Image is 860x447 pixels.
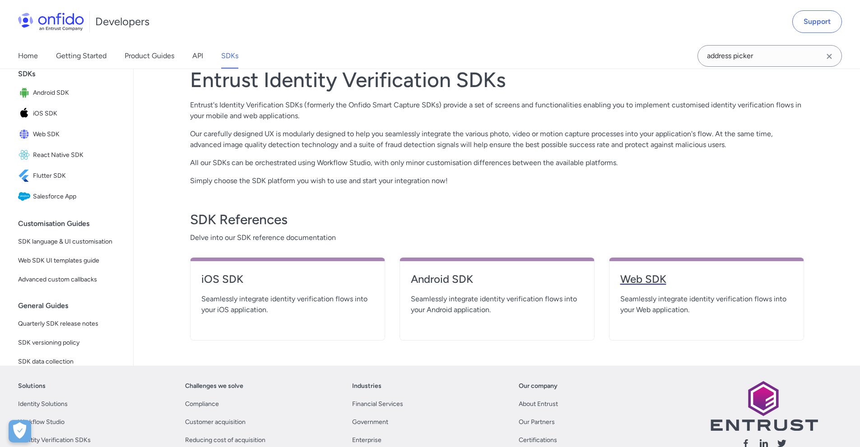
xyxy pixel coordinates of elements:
h4: iOS SDK [201,272,374,286]
a: SDK language & UI customisation [14,233,126,251]
span: SDK data collection [18,356,122,367]
a: Challenges we solve [185,381,243,392]
a: SDKs [221,43,238,69]
p: Simply choose the SDK platform you wish to use and start your integration now! [190,175,804,186]
a: Identity Verification SDKs [18,435,91,446]
a: Getting Started [56,43,107,69]
h1: Developers [95,14,149,29]
a: Compliance [185,399,219,410]
a: API [192,43,203,69]
span: Flutter SDK [33,170,122,182]
a: Identity Solutions [18,399,68,410]
span: Web SDK [33,128,122,141]
a: Solutions [18,381,46,392]
a: Financial Services [352,399,403,410]
img: IconReact Native SDK [18,149,33,161]
a: Certifications [519,435,557,446]
span: React Native SDK [33,149,122,161]
a: Reducing cost of acquisition [185,435,265,446]
span: iOS SDK [33,107,122,120]
a: IconReact Native SDKReact Native SDK [14,145,126,165]
a: Advanced custom callbacks [14,271,126,289]
a: Our Partners [519,417,555,428]
h4: Web SDK [620,272,793,286]
img: Onfido Logo [18,13,84,31]
h3: SDK References [190,211,804,229]
h4: Android SDK [411,272,583,286]
span: Seamlessly integrate identity verification flows into your Web application. [620,294,793,315]
span: SDK language & UI customisation [18,236,122,247]
span: Delve into our SDK reference documentation [190,232,804,243]
span: Advanced custom callbacks [18,274,122,285]
a: Customer acquisition [185,417,246,428]
img: IconFlutter SDK [18,170,33,182]
span: SDK versioning policy [18,337,122,348]
button: Open Preferences [9,420,31,442]
a: Home [18,43,38,69]
a: Support [792,10,842,33]
a: Web SDK UI templates guide [14,252,126,270]
a: Quarterly SDK release notes [14,315,126,333]
p: Our carefully designed UX is modularly designed to help you seamlessly integrate the various phot... [190,129,804,150]
a: Enterprise [352,435,381,446]
div: General Guides [18,297,130,315]
a: Product Guides [125,43,174,69]
a: Our company [519,381,558,392]
a: IconFlutter SDKFlutter SDK [14,166,126,186]
a: Web SDK [620,272,793,294]
p: Entrust's Identity Verification SDKs (formerly the Onfido Smart Capture SDKs) provide a set of sc... [190,100,804,121]
div: Customisation Guides [18,215,130,233]
h1: Entrust Identity Verification SDKs [190,67,804,92]
a: IconAndroid SDKAndroid SDK [14,83,126,103]
span: Quarterly SDK release notes [18,318,122,329]
img: IconSalesforce App [18,190,33,203]
a: Workflow Studio [18,417,65,428]
a: SDK versioning policy [14,334,126,352]
a: SDK data collection [14,353,126,371]
span: Seamlessly integrate identity verification flows into your Android application. [411,294,583,315]
img: IconWeb SDK [18,128,33,141]
span: Seamlessly integrate identity verification flows into your iOS application. [201,294,374,315]
a: IconiOS SDKiOS SDK [14,104,126,124]
a: iOS SDK [201,272,374,294]
svg: Clear search field button [824,51,835,62]
div: Cookie Preferences [9,420,31,442]
a: Government [352,417,388,428]
span: Web SDK UI templates guide [18,255,122,266]
a: Android SDK [411,272,583,294]
span: Android SDK [33,87,122,99]
span: Salesforce App [33,190,122,203]
a: IconSalesforce AppSalesforce App [14,187,126,207]
div: SDKs [18,65,130,83]
p: All our SDKs can be orchestrated using Workflow Studio, with only minor customisation differences... [190,157,804,168]
a: Industries [352,381,381,392]
img: Entrust logo [710,381,818,431]
img: IconAndroid SDK [18,87,33,99]
a: About Entrust [519,399,558,410]
a: IconWeb SDKWeb SDK [14,124,126,144]
img: IconiOS SDK [18,107,33,120]
input: Onfido search input field [697,45,842,67]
